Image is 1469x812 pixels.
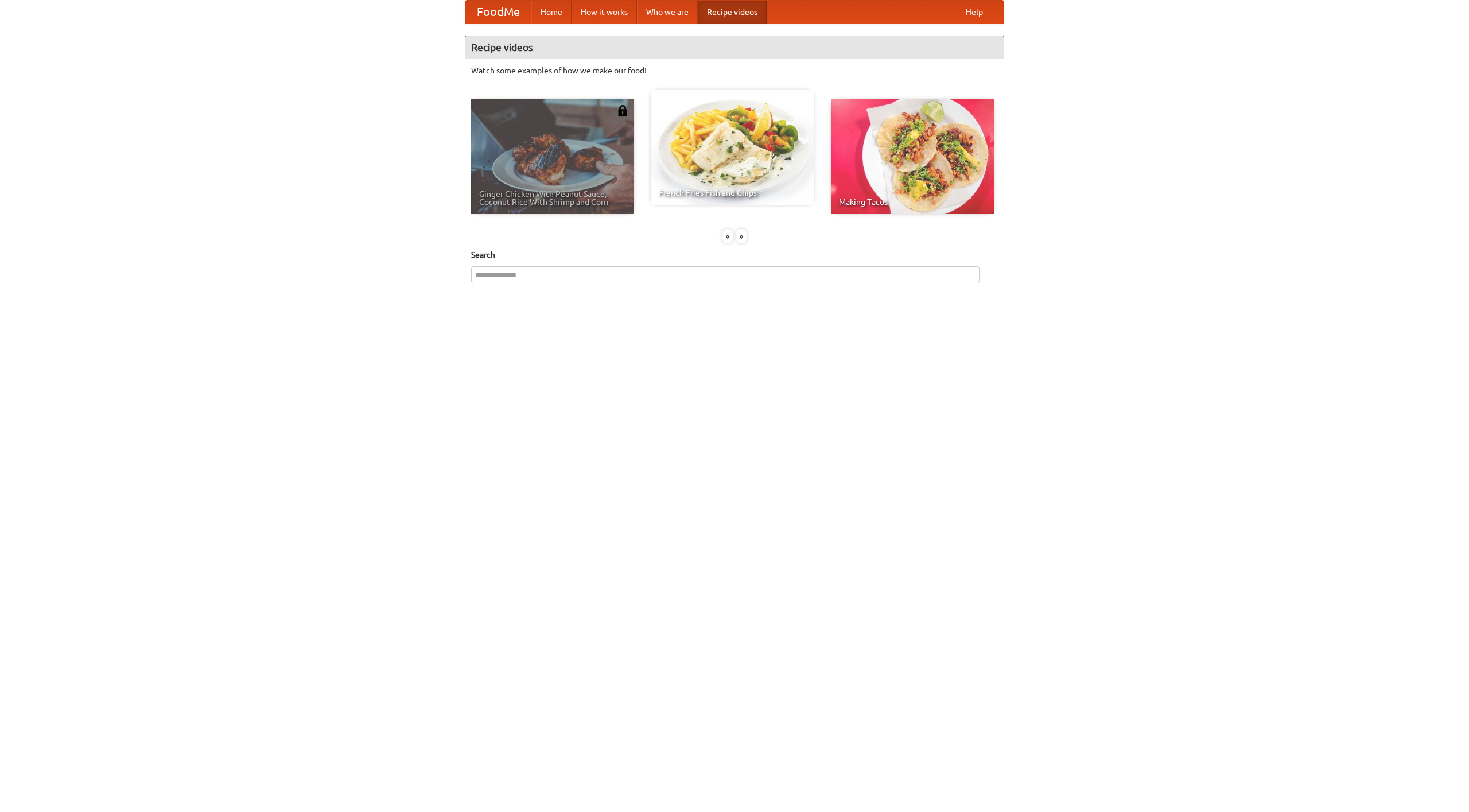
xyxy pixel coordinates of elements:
a: Home [531,1,572,24]
div: « [722,229,733,243]
a: Help [957,1,992,24]
a: Recipe videos [698,1,767,24]
span: Making Tacos [839,198,986,206]
a: How it works [572,1,637,24]
div: » [736,229,747,243]
h5: Search [471,249,998,261]
h4: Recipe videos [465,36,1004,59]
a: Who we are [637,1,698,24]
p: Watch some examples of how we make our food! [471,65,998,76]
a: Making Tacos [831,99,994,214]
img: 483408.png [617,105,628,116]
span: French Fries Fish and Chips [659,189,806,197]
a: French Fries Fish and Chips [651,90,814,205]
a: FoodMe [465,1,531,24]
